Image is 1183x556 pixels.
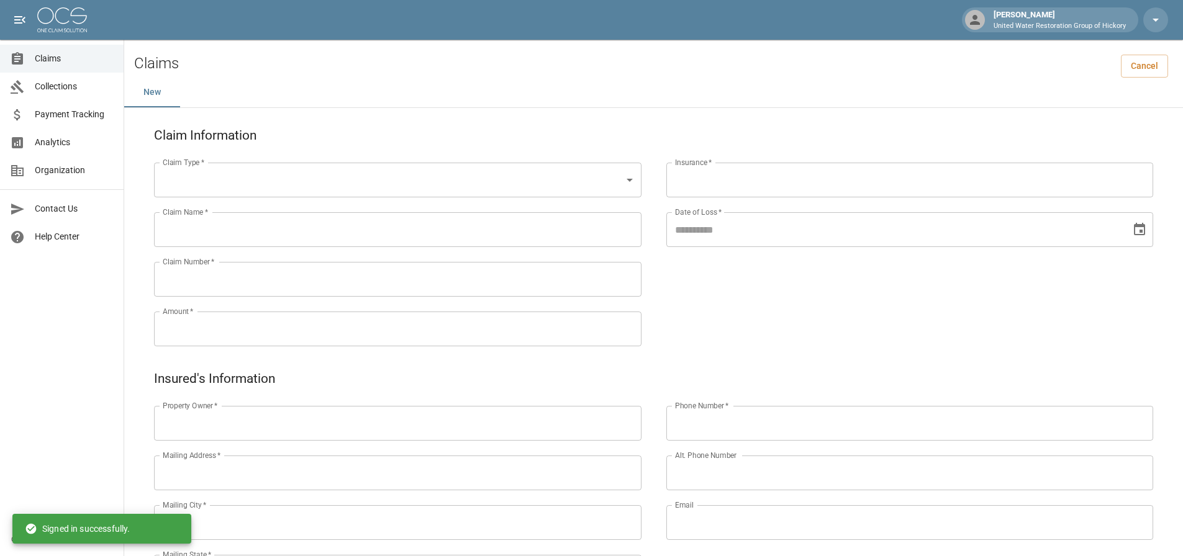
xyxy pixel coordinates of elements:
button: New [124,78,180,107]
span: Claims [35,52,114,65]
span: Help Center [35,230,114,243]
label: Phone Number [675,400,728,411]
label: Date of Loss [675,207,722,217]
label: Insurance [675,157,712,168]
span: Contact Us [35,202,114,215]
span: Payment Tracking [35,108,114,121]
span: Organization [35,164,114,177]
label: Alt. Phone Number [675,450,737,460]
div: [PERSON_NAME] [989,9,1131,31]
label: Claim Number [163,256,214,267]
label: Claim Name [163,207,208,217]
span: Analytics [35,136,114,149]
div: Signed in successfully. [25,518,130,540]
div: dynamic tabs [124,78,1183,107]
label: Mailing Address [163,450,220,460]
img: ocs-logo-white-transparent.png [37,7,87,32]
button: open drawer [7,7,32,32]
a: Cancel [1121,55,1168,78]
p: United Water Restoration Group of Hickory [994,21,1126,32]
div: © 2025 One Claim Solution [11,533,112,545]
label: Property Owner [163,400,218,411]
label: Amount [163,306,194,316]
label: Mailing City [163,500,207,510]
label: Claim Type [163,157,204,168]
span: Collections [35,80,114,93]
label: Email [675,500,694,510]
h2: Claims [134,55,179,73]
button: Choose date [1127,217,1152,242]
